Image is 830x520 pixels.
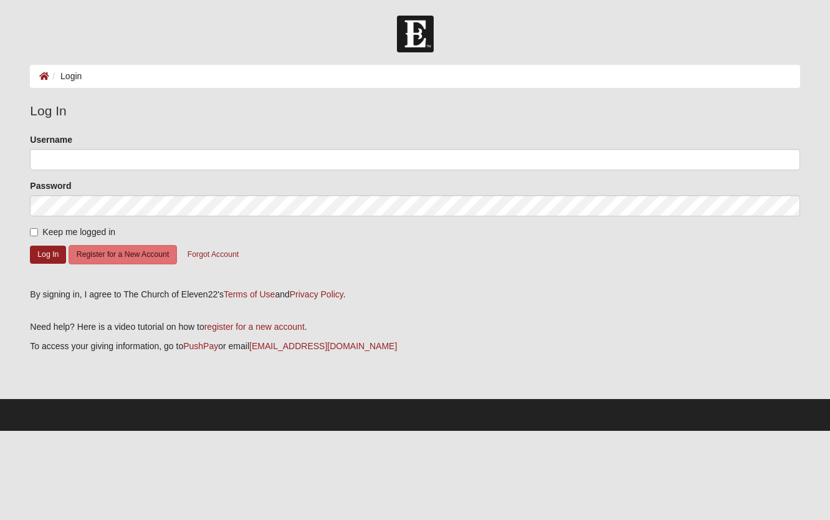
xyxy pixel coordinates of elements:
[30,320,799,334] p: Need help? Here is a video tutorial on how to .
[30,228,38,236] input: Keep me logged in
[204,322,305,332] a: register for a new account
[30,246,66,264] button: Log In
[183,341,218,351] a: PushPay
[224,289,275,299] a: Terms of Use
[290,289,343,299] a: Privacy Policy
[397,16,434,52] img: Church of Eleven22 Logo
[42,227,115,237] span: Keep me logged in
[30,288,799,301] div: By signing in, I agree to The Church of Eleven22's and .
[30,101,799,121] legend: Log In
[249,341,397,351] a: [EMAIL_ADDRESS][DOMAIN_NAME]
[30,180,71,192] label: Password
[30,133,72,146] label: Username
[30,340,799,353] p: To access your giving information, go to or email
[179,245,247,264] button: Forgot Account
[69,245,177,264] button: Register for a New Account
[49,70,82,83] li: Login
